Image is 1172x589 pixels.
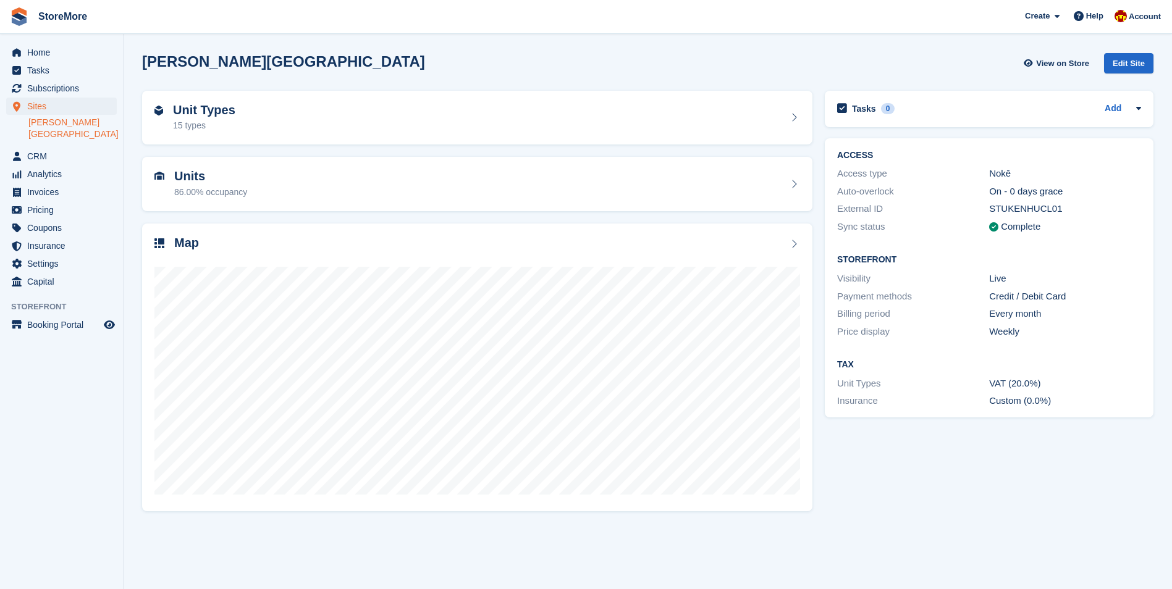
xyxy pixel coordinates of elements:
[142,223,812,512] a: Map
[989,325,1141,339] div: Weekly
[989,377,1141,391] div: VAT (20.0%)
[1022,53,1094,73] a: View on Store
[837,394,989,408] div: Insurance
[173,103,235,117] h2: Unit Types
[6,62,117,79] a: menu
[837,290,989,304] div: Payment methods
[27,80,101,97] span: Subscriptions
[1086,10,1103,22] span: Help
[989,394,1141,408] div: Custom (0.0%)
[10,7,28,26] img: stora-icon-8386f47178a22dfd0bd8f6a31ec36ba5ce8667c1dd55bd0f319d3a0aa187defe.svg
[154,172,164,180] img: unit-icn-7be61d7bf1b0ce9d3e12c5938cc71ed9869f7b940bace4675aadf7bd6d80202e.svg
[837,272,989,286] div: Visibility
[27,44,101,61] span: Home
[27,183,101,201] span: Invoices
[154,106,163,115] img: unit-type-icn-2b2737a686de81e16bb02015468b77c625bbabd49415b5ef34ead5e3b44a266d.svg
[6,201,117,219] a: menu
[881,103,895,114] div: 0
[27,165,101,183] span: Analytics
[142,53,425,70] h2: [PERSON_NAME][GEOGRAPHIC_DATA]
[989,202,1141,216] div: STUKENHUCL01
[6,80,117,97] a: menu
[989,290,1141,304] div: Credit / Debit Card
[27,62,101,79] span: Tasks
[837,325,989,339] div: Price display
[837,307,989,321] div: Billing period
[6,237,117,254] a: menu
[27,201,101,219] span: Pricing
[1001,220,1040,234] div: Complete
[837,360,1141,370] h2: Tax
[28,117,117,140] a: [PERSON_NAME][GEOGRAPHIC_DATA]
[837,377,989,391] div: Unit Types
[1115,10,1127,22] img: Store More Team
[27,219,101,236] span: Coupons
[6,165,117,183] a: menu
[837,151,1141,161] h2: ACCESS
[27,273,101,290] span: Capital
[989,167,1141,181] div: Nokē
[6,98,117,115] a: menu
[6,255,117,272] a: menu
[6,273,117,290] a: menu
[1104,53,1153,73] div: Edit Site
[837,255,1141,265] h2: Storefront
[27,316,101,333] span: Booking Portal
[11,301,123,313] span: Storefront
[142,157,812,211] a: Units 86.00% occupancy
[1129,10,1161,23] span: Account
[837,202,989,216] div: External ID
[174,169,247,183] h2: Units
[6,44,117,61] a: menu
[1105,102,1121,116] a: Add
[174,236,199,250] h2: Map
[6,219,117,236] a: menu
[1025,10,1050,22] span: Create
[989,272,1141,286] div: Live
[154,238,164,248] img: map-icn-33ee37083ee616e46c38cad1a60f524a97daa1e2b2c8c0bc3eb3415660979fc1.svg
[27,237,101,254] span: Insurance
[837,167,989,181] div: Access type
[27,148,101,165] span: CRM
[837,185,989,199] div: Auto-overlock
[6,148,117,165] a: menu
[142,91,812,145] a: Unit Types 15 types
[27,98,101,115] span: Sites
[27,255,101,272] span: Settings
[989,307,1141,321] div: Every month
[1104,53,1153,78] a: Edit Site
[102,317,117,332] a: Preview store
[852,103,876,114] h2: Tasks
[6,183,117,201] a: menu
[837,220,989,234] div: Sync status
[989,185,1141,199] div: On - 0 days grace
[173,119,235,132] div: 15 types
[174,186,247,199] div: 86.00% occupancy
[6,316,117,333] a: menu
[1036,57,1089,70] span: View on Store
[33,6,92,27] a: StoreMore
